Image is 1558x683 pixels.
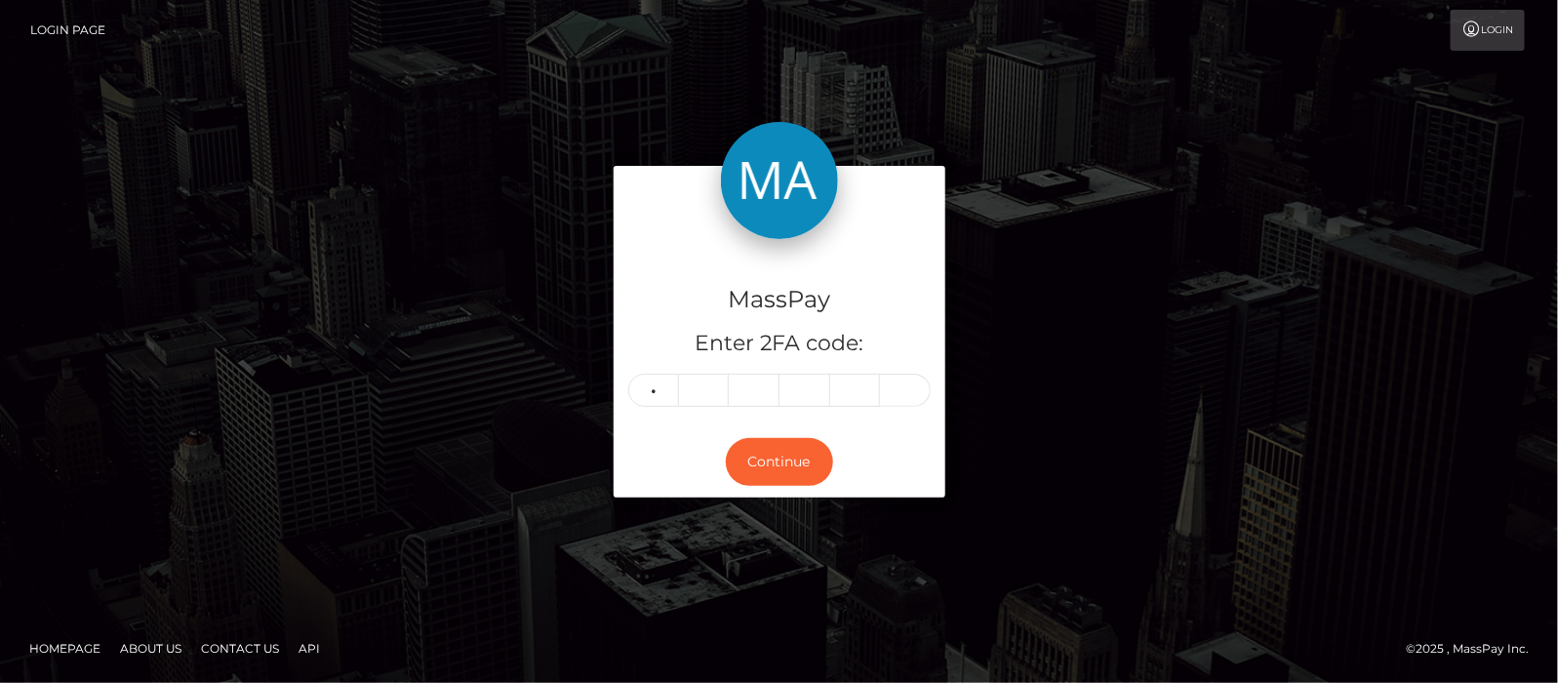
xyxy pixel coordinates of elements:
button: Continue [726,438,833,486]
a: About Us [112,633,189,663]
a: Contact Us [193,633,287,663]
h4: MassPay [628,283,931,317]
img: MassPay [721,122,838,239]
a: Homepage [21,633,108,663]
a: API [291,633,328,663]
a: Login [1451,10,1525,51]
a: Login Page [30,10,105,51]
div: © 2025 , MassPay Inc. [1406,638,1543,660]
h5: Enter 2FA code: [628,329,931,359]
